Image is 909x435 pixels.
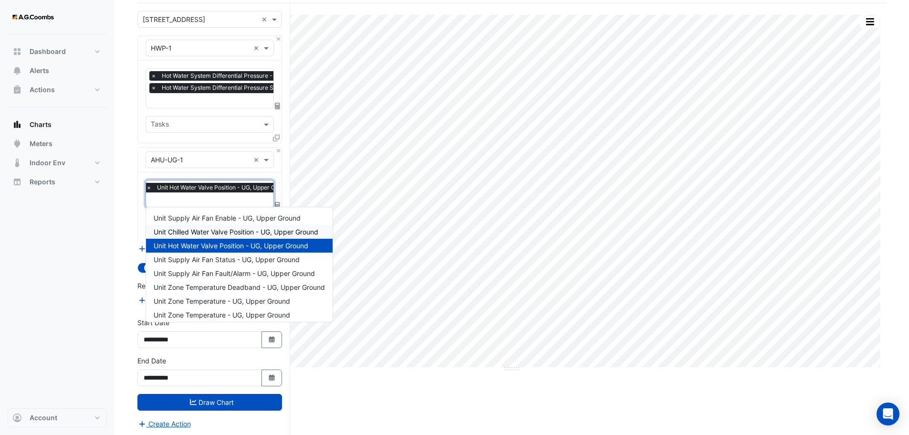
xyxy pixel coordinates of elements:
[137,281,188,291] label: Reference Lines
[137,418,191,429] button: Create Action
[154,283,325,291] span: Unit Zone Temperature Deadband - UG, Upper Ground
[12,85,22,95] app-icon: Actions
[30,158,65,168] span: Indoor Env
[137,394,282,411] button: Draw Chart
[159,71,335,81] span: Hot Water System Differential Pressure - Plantroom, Plantroom
[268,336,276,344] fa-icon: Select Date
[12,66,22,75] app-icon: Alerts
[155,183,294,192] span: Unit Hot Water Valve Position - UG, Upper Ground
[8,134,107,153] button: Meters
[154,311,290,319] span: Unit Zone Temperature - UG, Upper Ground
[149,83,158,93] span: ×
[154,297,290,305] span: Unit Zone Temperature - UG, Upper Ground
[30,413,57,423] span: Account
[273,134,280,142] span: Clone Favourites and Tasks from this Equipment to other Equipment
[137,318,169,328] label: Start Date
[154,269,315,277] span: Unit Supply Air Fan Fault/Alarm - UG, Upper Ground
[145,183,153,192] span: ×
[30,120,52,129] span: Charts
[12,47,22,56] app-icon: Dashboard
[273,201,282,209] span: Choose Function
[8,42,107,61] button: Dashboard
[30,47,66,56] span: Dashboard
[12,177,22,187] app-icon: Reports
[30,66,49,75] span: Alerts
[30,85,55,95] span: Actions
[12,139,22,149] app-icon: Meters
[154,228,318,236] span: Unit Chilled Water Valve Position - UG, Upper Ground
[268,374,276,382] fa-icon: Select Date
[154,242,308,250] span: Unit Hot Water Valve Position - UG, Upper Ground
[30,177,55,187] span: Reports
[154,255,300,264] span: Unit Supply Air Fan Status - UG, Upper Ground
[8,61,107,80] button: Alerts
[30,139,52,149] span: Meters
[275,148,282,154] button: Close
[12,120,22,129] app-icon: Charts
[12,158,22,168] app-icon: Indoor Env
[860,16,879,28] button: More Options
[137,243,195,254] button: Add Equipment
[8,80,107,99] button: Actions
[253,43,261,53] span: Clear
[137,295,209,306] button: Add Reference Line
[877,403,899,425] div: Open Intercom Messenger
[146,207,333,322] div: Options List
[261,14,270,24] span: Clear
[8,115,107,134] button: Charts
[137,356,166,366] label: End Date
[154,214,301,222] span: Unit Supply Air Fan Enable - UG, Upper Ground
[11,8,54,27] img: Company Logo
[8,172,107,191] button: Reports
[275,36,282,42] button: Close
[253,155,261,165] span: Clear
[8,153,107,172] button: Indoor Env
[149,71,158,81] span: ×
[149,119,169,131] div: Tasks
[159,83,359,93] span: Hot Water System Differential Pressure Setpoint - Plantroom, Plantroom
[273,102,282,110] span: Choose Function
[8,408,107,427] button: Account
